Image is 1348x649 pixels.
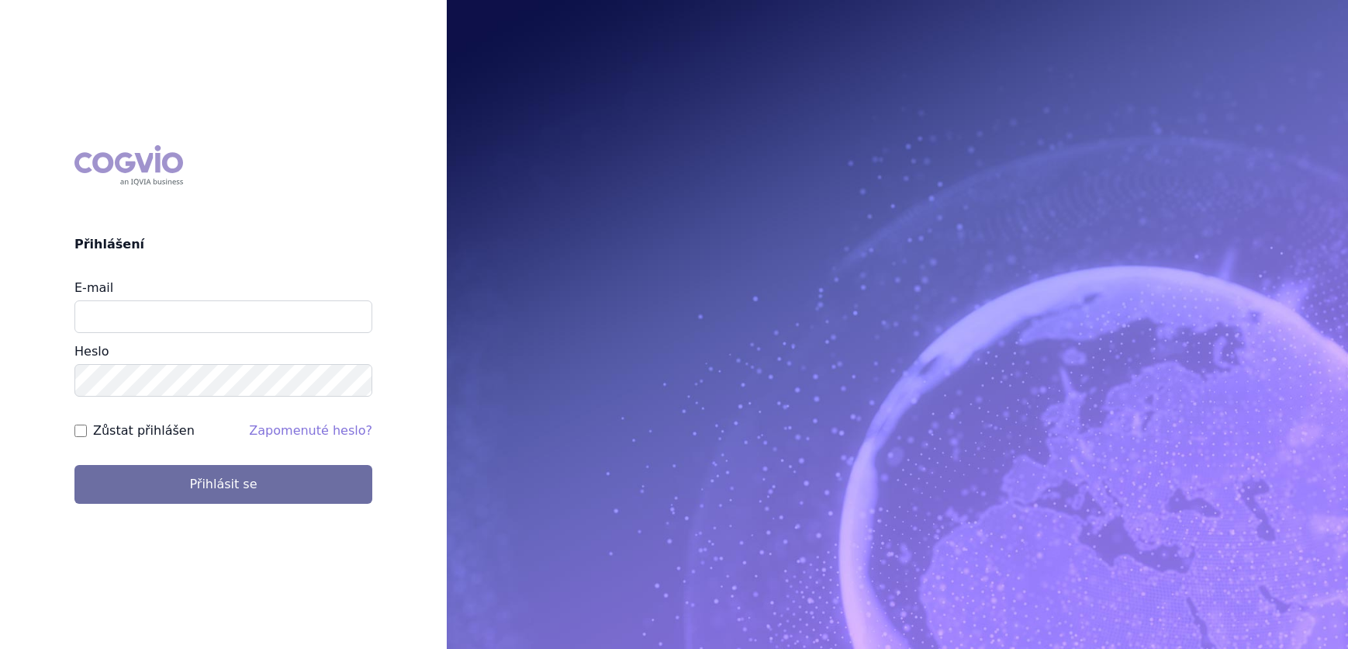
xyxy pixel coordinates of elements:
[93,422,195,440] label: Zůstat přihlášen
[74,465,372,504] button: Přihlásit se
[249,423,372,438] a: Zapomenuté heslo?
[74,344,109,359] label: Heslo
[74,145,183,186] div: COGVIO
[74,235,372,254] h2: Přihlášení
[74,280,113,295] label: E-mail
